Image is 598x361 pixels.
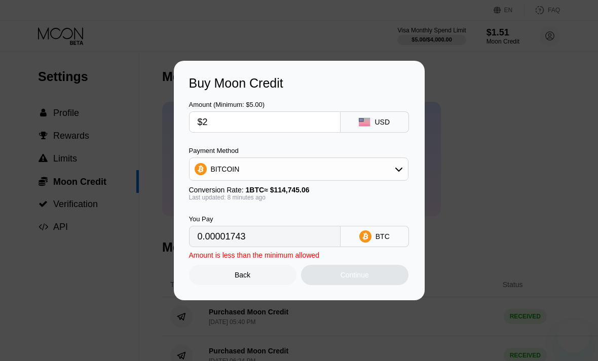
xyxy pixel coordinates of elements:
div: Back [235,271,250,279]
div: Back [189,265,296,285]
div: You Pay [189,215,341,223]
div: BTC [376,232,390,240]
iframe: Button to launch messaging window [557,320,590,353]
span: 1 BTC ≈ $114,745.06 [246,186,310,194]
div: BITCOIN [211,165,240,173]
div: Payment Method [189,147,408,154]
div: Conversion Rate: [189,186,408,194]
div: USD [375,118,390,126]
div: Amount is less than the minimum allowed [189,251,320,259]
input: $0.00 [198,112,332,132]
div: Buy Moon Credit [189,76,409,91]
div: BITCOIN [190,159,408,179]
div: Last updated: 8 minutes ago [189,194,408,201]
div: Amount (Minimum: $5.00) [189,101,341,108]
